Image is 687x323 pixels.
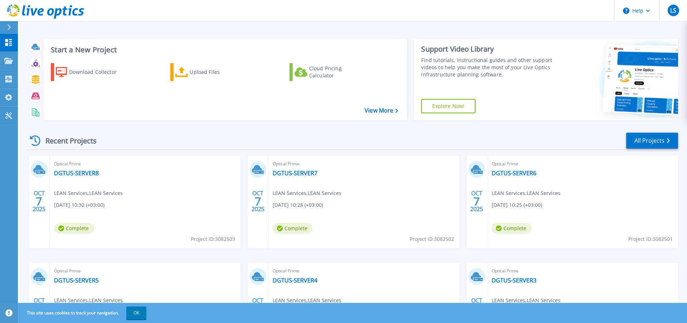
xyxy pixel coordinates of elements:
[473,198,480,204] span: 7
[51,46,398,54] h3: Start a New Project
[365,107,398,114] a: View More
[492,296,560,304] span: LEAN Services , LEAN Services
[126,307,146,319] button: OK
[28,132,106,149] div: Recent Projects
[273,296,341,304] span: LEAN Services , LEAN Services
[54,296,123,304] span: LEAN Services , LEAN Services
[492,277,536,284] a: DGTUS-SERVER3
[670,8,676,13] span: LS
[289,63,369,81] a: Cloud Pricing Calculator
[54,201,104,209] span: [DATE] 10:32 (+03:00)
[51,63,131,81] a: Download Collector
[20,307,146,319] span: This site uses cookies to track your navigation.
[492,189,560,197] span: LEAN Services , LEAN Services
[54,160,236,168] span: Optical Prime
[54,189,123,197] span: LEAN Services , LEAN Services
[410,235,454,243] span: Project ID: 3082502
[421,99,476,113] a: Explore Now!
[421,57,556,78] div: Find tutorials, instructional guides and other support videos to help you make the most of your L...
[492,267,674,275] span: Optical Prime
[470,188,483,214] div: OCT 2025
[54,267,236,275] span: Optical Prime
[255,198,261,204] span: 7
[69,65,126,79] div: Download Collector
[273,277,317,284] a: DGTUS-SERVER4
[309,65,366,79] div: Cloud Pricing Calculator
[32,188,46,214] div: OCT 2025
[273,160,455,168] span: Optical Prime
[273,189,341,197] span: LEAN Services , LEAN Services
[492,160,674,168] span: Optical Prime
[273,267,455,275] span: Optical Prime
[273,223,313,234] span: Complete
[54,223,94,234] span: Complete
[36,198,42,204] span: 7
[191,235,235,243] span: Project ID: 3082503
[628,235,673,243] span: Project ID: 3082501
[54,170,99,177] a: DGTUS-SERVER8
[470,295,483,322] div: OCT 2025
[170,63,250,81] a: Upload Files
[492,223,532,234] span: Complete
[32,295,46,322] div: OCT 2025
[273,170,317,177] a: DGTUS-SERVER7
[251,295,265,322] div: OCT 2025
[492,201,542,209] span: [DATE] 10:25 (+03:00)
[273,201,323,209] span: [DATE] 10:28 (+03:00)
[190,65,247,79] div: Upload Files
[492,170,536,177] a: DGTUS-SERVER6
[626,133,678,149] a: All Projects
[54,277,99,284] a: DGTUS-SERVER5
[251,188,265,214] div: OCT 2025
[421,44,556,54] div: Support Video Library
